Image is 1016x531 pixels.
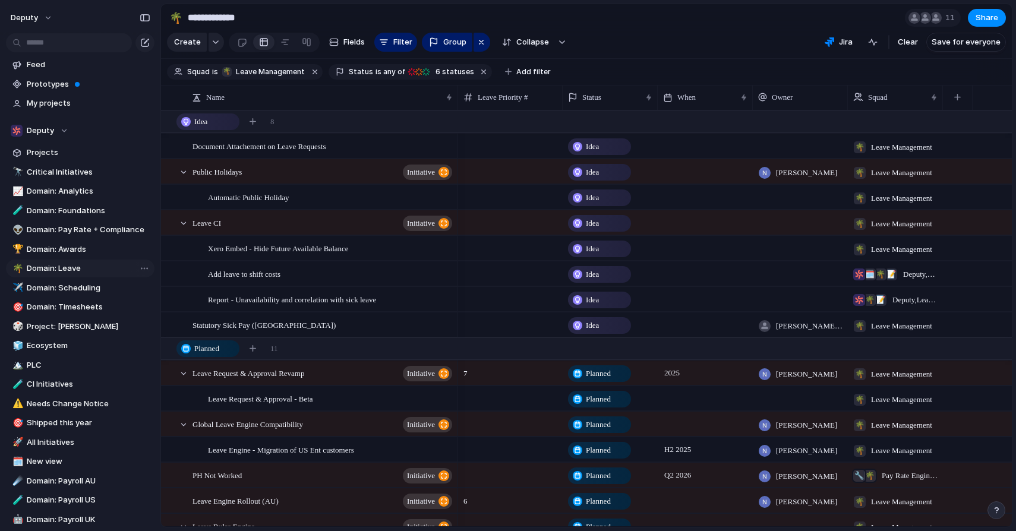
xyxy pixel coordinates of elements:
a: 🏆Domain: Awards [6,241,154,258]
span: 11 [945,12,958,24]
span: Xero Embed - Hide Future Available Balance [208,241,349,255]
div: 🔧 [853,470,865,482]
span: Projects [27,147,150,159]
span: PH Not Worked [193,468,242,482]
span: Owner [772,91,793,103]
span: Global Leave Engine Compatibility [193,417,303,431]
div: 🧪 [12,494,21,507]
div: 🌴 [854,496,866,508]
a: 🧪CI Initiatives [6,375,154,393]
div: 🌴 [854,244,866,255]
span: Leave CI [193,216,221,229]
span: When [677,91,696,103]
a: 🗓️New view [6,453,154,470]
button: isany of [373,65,407,78]
div: 🌴 [864,294,876,306]
div: 🔭 [12,165,21,179]
span: Leave Management [871,244,932,255]
span: [PERSON_NAME] [776,167,837,179]
a: 🤖Domain: Payroll UK [6,511,154,529]
button: initiative [403,216,452,231]
span: initiative [407,416,435,433]
div: 🎯Shipped this year [6,414,154,432]
span: Feed [27,59,150,71]
span: Report - Unavailability and correlation with sick leave [208,292,376,306]
span: Domain: Awards [27,244,150,255]
a: 🔭Critical Initiatives [6,163,154,181]
a: 🚀All Initiatives [6,434,154,451]
a: 🧪Domain: Foundations [6,202,154,220]
div: ⚠️ [12,397,21,410]
span: Leave Request & Approval - Beta [208,391,313,405]
div: 🌴 [12,262,21,276]
span: is [376,67,381,77]
button: ✈️ [11,282,23,294]
a: 🧊Ecosystem [6,337,154,355]
div: 📝 [875,294,886,306]
span: Domain: Analytics [27,185,150,197]
span: Add filter [516,67,551,77]
span: Shipped this year [27,417,150,429]
div: 📈 [12,185,21,198]
span: Needs Change Notice [27,398,150,410]
a: 🎲Project: [PERSON_NAME] [6,318,154,336]
div: 🌴 [875,268,886,280]
span: Planned [586,495,611,507]
span: Filter [393,36,412,48]
div: 🤖 [12,513,21,526]
a: 🌴Domain: Leave [6,260,154,277]
span: Pay Rate Engine , Leave Management [882,470,938,482]
span: Domain: Leave [27,263,150,274]
button: Share [968,9,1006,27]
button: Deputy [6,122,154,140]
div: 🗓️ [864,268,876,280]
div: ✈️Domain: Scheduling [6,279,154,297]
button: 🧪 [11,378,23,390]
span: Idea [194,116,207,128]
span: initiative [407,215,435,232]
span: Q2 2026 [661,468,694,482]
div: 👽Domain: Pay Rate + Compliance [6,221,154,239]
span: Group [443,36,466,48]
span: 7 [459,361,562,380]
a: Projects [6,144,154,162]
div: 📝 [885,268,897,280]
div: 🧊 [12,339,21,353]
div: 🎯Domain: Timesheets [6,298,154,316]
button: Create [167,33,207,52]
div: 🌴 [864,470,876,482]
span: initiative [407,365,435,382]
button: 🌴Leave Management [219,65,307,78]
span: Leave Management [871,419,932,431]
span: Status [349,67,373,77]
div: 🌴 [854,445,866,457]
a: Prototypes [6,75,154,93]
span: Planned [586,444,611,456]
button: 🚀 [11,437,23,448]
span: Leave Priority # [478,91,528,103]
button: 🗓️ [11,456,23,467]
span: initiative [407,493,435,510]
button: 🎯 [11,301,23,313]
div: 🌴 [854,368,866,380]
span: Planned [586,393,611,405]
span: Domain: Payroll UK [27,514,150,526]
div: 🌴 [854,167,866,179]
span: Domain: Foundations [27,205,150,217]
button: Add filter [498,64,558,80]
button: 🧪 [11,205,23,217]
button: 🏔️ [11,359,23,371]
span: Domain: Scheduling [27,282,150,294]
div: 🌴 [854,218,866,230]
div: 🎯 [12,301,21,314]
span: Leave Management [871,496,932,508]
span: 11 [270,343,278,355]
span: Idea [586,217,599,229]
span: Leave Request & Approval Revamp [193,366,304,380]
a: 🧪Domain: Payroll US [6,491,154,509]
